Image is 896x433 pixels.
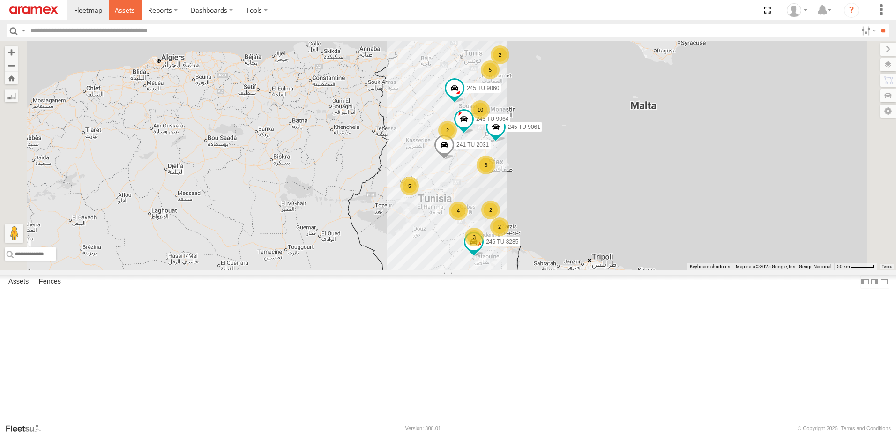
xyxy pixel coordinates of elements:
i: ? [844,3,859,18]
label: Measure [5,89,18,102]
label: Search Filter Options [858,24,878,37]
div: 2 [481,201,500,219]
a: Terms and Conditions [841,426,891,431]
label: Fences [34,275,66,288]
div: 5 [400,177,419,195]
div: © Copyright 2025 - [798,426,891,431]
span: 245 TU 9060 [467,85,499,91]
a: Visit our Website [5,424,48,433]
button: Zoom out [5,59,18,72]
button: Map Scale: 50 km per 48 pixels [834,263,877,270]
button: Drag Pegman onto the map to open Street View [5,224,23,243]
span: 50 km [837,264,850,269]
div: 5 [481,60,500,79]
div: 10 [471,100,490,119]
div: Nejah Benkhalifa [784,3,811,17]
div: Version: 308.01 [405,426,441,431]
button: Zoom in [5,46,18,59]
div: 6 [477,156,495,174]
div: 2 [490,217,509,236]
img: aramex-logo.svg [9,6,58,14]
div: 2 [438,121,457,140]
a: Terms (opens in new tab) [882,265,892,269]
label: Hide Summary Table [880,275,889,289]
span: 245 TU 9064 [476,116,508,122]
span: 246 TU 8285 [486,239,518,246]
label: Map Settings [880,105,896,118]
div: 2 [491,45,509,64]
div: 4 [449,202,468,220]
label: Dock Summary Table to the Right [870,275,879,289]
label: Search Query [20,24,27,37]
span: Map data ©2025 Google, Inst. Geogr. Nacional [736,264,831,269]
div: 3 [465,228,484,246]
span: 245 TU 9061 [508,124,540,131]
label: Dock Summary Table to the Left [860,275,870,289]
button: Zoom Home [5,72,18,84]
span: 241 TU 2031 [456,142,489,149]
button: Keyboard shortcuts [690,263,730,270]
label: Assets [4,275,33,288]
